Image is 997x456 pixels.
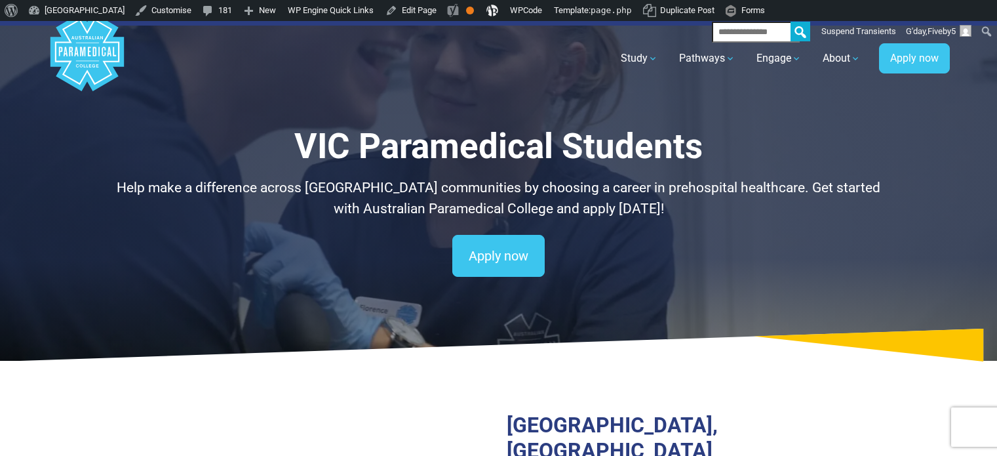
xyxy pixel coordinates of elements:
[928,26,956,36] span: Fiveby5
[115,178,882,219] p: Help make a difference across [GEOGRAPHIC_DATA] communities by choosing a career in prehospital h...
[452,235,545,277] a: Apply now
[901,21,977,42] a: G'day,
[749,40,810,77] a: Engage
[613,40,666,77] a: Study
[817,21,901,42] a: Suspend Transients
[879,43,950,73] a: Apply now
[115,126,882,167] h1: VIC Paramedical Students
[671,40,743,77] a: Pathways
[48,26,127,92] a: Australian Paramedical College
[815,40,869,77] a: About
